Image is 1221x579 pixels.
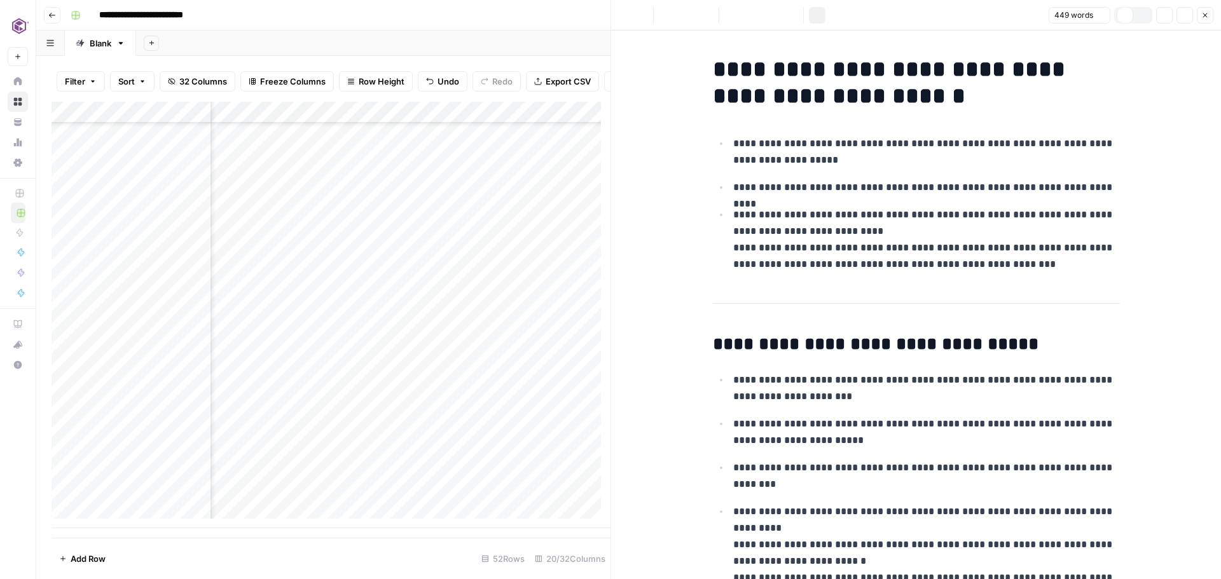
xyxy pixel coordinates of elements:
a: Settings [8,153,28,173]
span: 32 Columns [179,75,227,88]
div: 20/32 Columns [530,548,610,569]
button: Sort [110,71,155,92]
a: Browse [8,92,28,112]
div: 52 Rows [476,548,530,569]
span: 449 words [1054,10,1093,21]
button: 32 Columns [160,71,235,92]
button: Undo [418,71,467,92]
button: 449 words [1049,7,1110,24]
span: Freeze Columns [260,75,326,88]
span: Redo [492,75,513,88]
button: Row Height [339,71,413,92]
span: Undo [438,75,459,88]
button: Workspace: Commvault [8,10,28,42]
button: Redo [473,71,521,92]
a: AirOps Academy [8,314,28,334]
button: Freeze Columns [240,71,334,92]
img: Commvault Logo [8,15,31,37]
div: Blank [90,37,111,50]
button: Export CSV [526,71,599,92]
a: Home [8,71,28,92]
button: Add Row [52,548,113,569]
span: Export CSV [546,75,591,88]
span: Filter [65,75,85,88]
a: Blank [65,31,136,56]
div: What's new? [8,335,27,354]
button: Help + Support [8,355,28,375]
button: Filter [57,71,105,92]
span: Sort [118,75,135,88]
a: Your Data [8,112,28,132]
span: Add Row [71,552,106,565]
button: What's new? [8,334,28,355]
a: Usage [8,132,28,153]
span: Row Height [359,75,404,88]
